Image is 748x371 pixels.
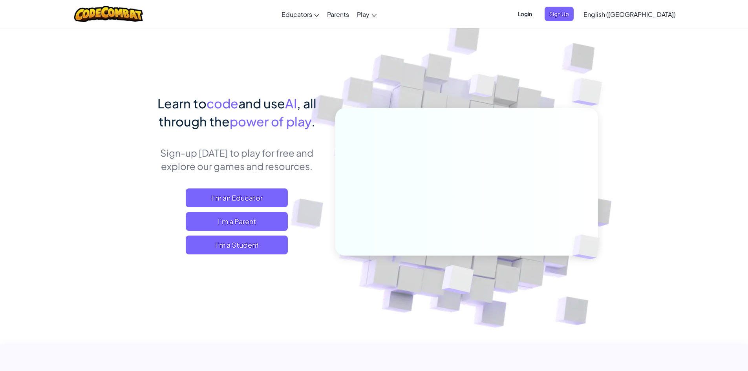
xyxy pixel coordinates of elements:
[583,10,676,18] span: English ([GEOGRAPHIC_DATA])
[559,218,618,276] img: Overlap cubes
[580,4,680,25] a: English ([GEOGRAPHIC_DATA])
[186,188,288,207] a: I'm an Educator
[422,249,492,314] img: Overlap cubes
[545,7,574,21] button: Sign Up
[311,113,315,129] span: .
[282,10,312,18] span: Educators
[157,95,207,111] span: Learn to
[186,212,288,231] a: I'm a Parent
[357,10,369,18] span: Play
[230,113,311,129] span: power of play
[278,4,323,25] a: Educators
[556,59,624,125] img: Overlap cubes
[207,95,238,111] span: code
[150,146,324,173] p: Sign-up [DATE] to play for free and explore our games and resources.
[285,95,297,111] span: AI
[513,7,537,21] button: Login
[323,4,353,25] a: Parents
[186,236,288,254] button: I'm a Student
[74,6,143,22] img: CodeCombat logo
[353,4,380,25] a: Play
[454,58,510,117] img: Overlap cubes
[238,95,285,111] span: and use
